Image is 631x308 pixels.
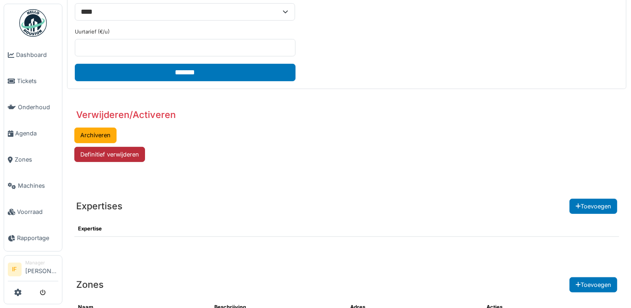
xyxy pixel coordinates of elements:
[76,109,176,120] h3: Verwijderen/Activeren
[18,103,58,112] span: Onderhoud
[8,259,58,281] a: IF Manager[PERSON_NAME]
[76,279,104,290] h3: Zones
[4,225,62,251] a: Rapportage
[17,234,58,242] span: Rapportage
[16,50,58,59] span: Dashboard
[76,201,123,212] h3: Expertises
[4,42,62,68] a: Dashboard
[4,146,62,173] a: Zones
[17,207,58,216] span: Voorraad
[19,9,47,37] img: Badge_color-CXgf-gQk.svg
[570,277,617,292] button: Toevoegen
[18,181,58,190] span: Machines
[4,94,62,120] a: Onderhoud
[4,68,62,94] a: Tickets
[74,147,145,162] button: Definitief verwijderen
[15,129,58,138] span: Agenda
[15,155,58,164] span: Zones
[25,259,58,266] div: Manager
[4,120,62,146] a: Agenda
[17,77,58,85] span: Tickets
[25,259,58,279] li: [PERSON_NAME]
[570,199,617,214] button: Toevoegen
[4,199,62,225] a: Voorraad
[74,128,117,143] button: Archiveren
[8,263,22,276] li: IF
[75,28,110,36] label: Uurtarief (€/u)
[74,221,619,236] th: Expertise
[4,173,62,199] a: Machines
